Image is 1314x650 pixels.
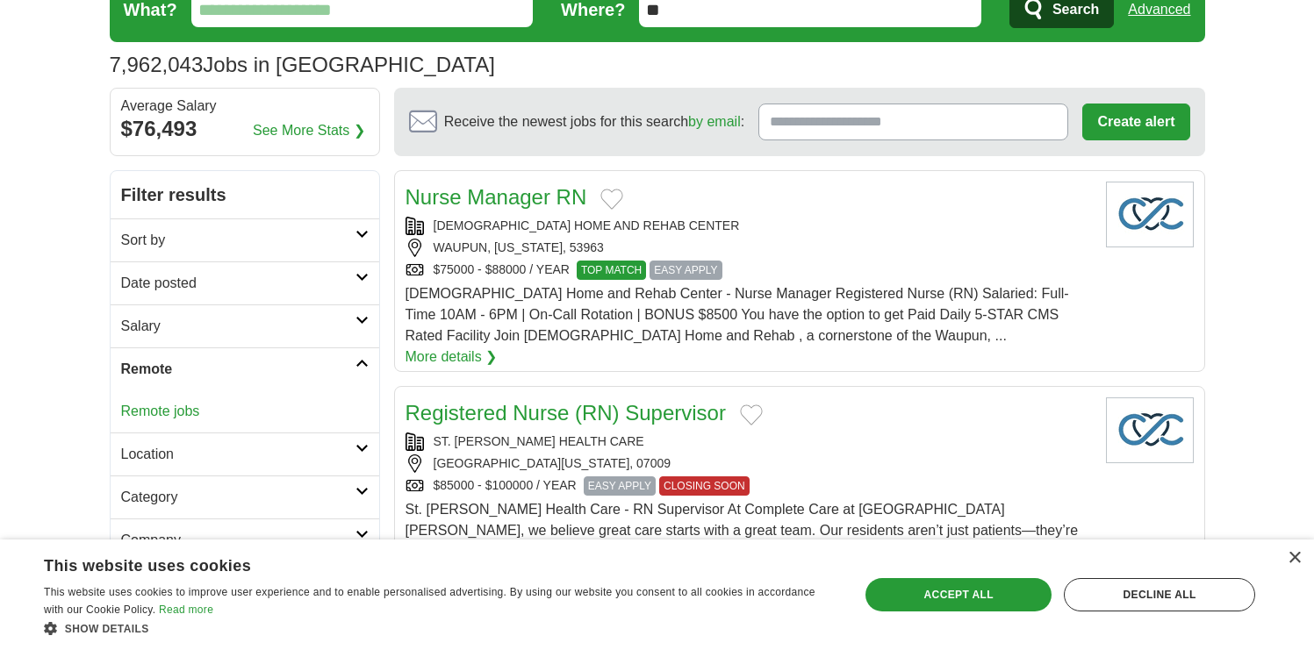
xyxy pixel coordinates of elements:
[253,120,365,141] a: See More Stats ❯
[1106,397,1194,463] img: Company logo
[121,230,355,251] h2: Sort by
[121,444,355,465] h2: Location
[110,49,204,81] span: 7,962,043
[659,476,750,496] span: CLOSING SOON
[121,99,369,113] div: Average Salary
[110,53,495,76] h1: Jobs in [GEOGRAPHIC_DATA]
[865,578,1052,611] div: Accept all
[44,550,792,576] div: This website uses cookies
[444,111,744,132] span: Receive the newest jobs for this search :
[1082,104,1189,140] button: Create alert
[111,347,379,390] a: Remote
[406,185,587,209] a: Nurse Manager RN
[121,404,200,418] a: Remote jobs
[406,401,726,425] a: Registered Nurse (RN) Supervisor
[65,623,149,635] span: Show details
[121,316,355,337] h2: Salary
[1106,182,1194,247] img: Company logo
[111,171,379,218] h2: Filter results
[1064,578,1255,611] div: Decline all
[111,432,379,475] a: Location
[406,476,1092,496] div: $85000 - $100000 / YEAR
[406,454,1092,473] div: [GEOGRAPHIC_DATA][US_STATE], 07009
[111,261,379,304] a: Date posted
[44,586,815,616] span: This website uses cookies to improve user experience and to enable personalised advertising. By u...
[650,261,722,280] span: EASY APPLY
[121,359,355,380] h2: Remote
[111,518,379,561] a: Company
[121,113,369,145] div: $76,493
[406,502,1079,559] span: St. [PERSON_NAME] Health Care - RN Supervisor At Complete Care at [GEOGRAPHIC_DATA][PERSON_NAME],...
[577,261,646,280] span: TOP MATCH
[1288,552,1301,565] div: Close
[121,487,355,508] h2: Category
[406,239,1092,257] div: WAUPUN, [US_STATE], 53963
[121,273,355,294] h2: Date posted
[688,114,741,129] a: by email
[111,475,379,518] a: Category
[121,530,355,551] h2: Company
[111,218,379,261] a: Sort by
[406,286,1069,343] span: [DEMOGRAPHIC_DATA] Home and Rehab Center - Nurse Manager Registered Nurse (RN) Salaried: Full-Tim...
[44,619,836,637] div: Show details
[159,604,213,616] a: Read more, opens a new window
[406,432,1092,451] div: ST. [PERSON_NAME] HEALTH CARE
[111,304,379,347] a: Salary
[406,261,1092,280] div: $75000 - $88000 / YEAR
[406,346,498,368] a: More details ❯
[584,476,656,496] span: EASY APPLY
[406,217,1092,235] div: [DEMOGRAPHIC_DATA] HOME AND REHAB CENTER
[740,404,763,425] button: Add to favorite jobs
[600,189,623,210] button: Add to favorite jobs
